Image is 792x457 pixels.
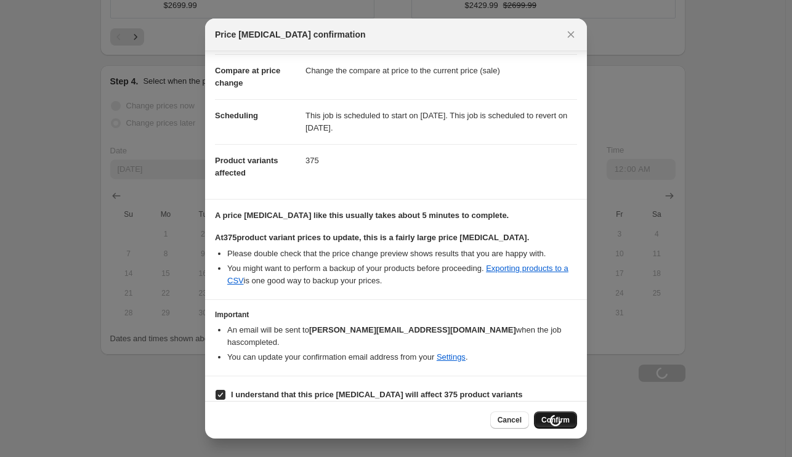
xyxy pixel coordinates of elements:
[215,111,258,120] span: Scheduling
[490,411,529,429] button: Cancel
[227,351,577,363] li: You can update your confirmation email address from your .
[562,26,580,43] button: Close
[231,390,522,399] b: I understand that this price [MEDICAL_DATA] will affect 375 product variants
[305,54,577,87] dd: Change the compare at price to the current price (sale)
[227,248,577,260] li: Please double check that the price change preview shows results that you are happy with.
[437,352,466,362] a: Settings
[215,211,509,220] b: A price [MEDICAL_DATA] like this usually takes about 5 minutes to complete.
[498,415,522,425] span: Cancel
[305,99,577,144] dd: This job is scheduled to start on [DATE]. This job is scheduled to revert on [DATE].
[215,233,529,242] b: At 375 product variant prices to update, this is a fairly large price [MEDICAL_DATA].
[227,324,577,349] li: An email will be sent to when the job has completed .
[309,325,516,334] b: [PERSON_NAME][EMAIL_ADDRESS][DOMAIN_NAME]
[215,66,280,87] span: Compare at price change
[305,144,577,177] dd: 375
[227,264,568,285] a: Exporting products to a CSV
[215,28,366,41] span: Price [MEDICAL_DATA] confirmation
[227,262,577,287] li: You might want to perform a backup of your products before proceeding. is one good way to backup ...
[215,310,577,320] h3: Important
[215,156,278,177] span: Product variants affected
